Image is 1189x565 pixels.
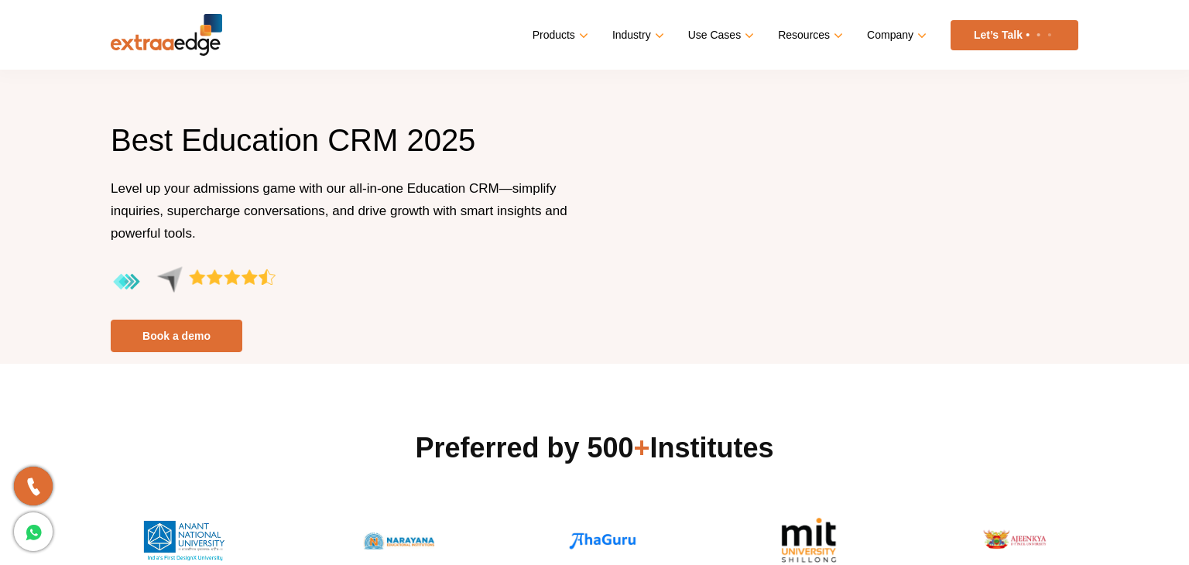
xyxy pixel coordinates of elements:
a: Book a demo [111,320,242,352]
img: aggregate-rating-by-users [111,266,276,298]
a: Industry [612,24,661,46]
span: Level up your admissions game with our all-in-one Education CRM—simplify inquiries, supercharge c... [111,181,567,241]
h1: Best Education CRM 2025 [111,120,583,177]
a: Resources [778,24,840,46]
a: Company [867,24,923,46]
a: Use Cases [688,24,751,46]
span: + [634,432,650,464]
a: Products [533,24,585,46]
a: Let’s Talk [951,20,1078,50]
h2: Preferred by 500 Institutes [111,430,1078,467]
